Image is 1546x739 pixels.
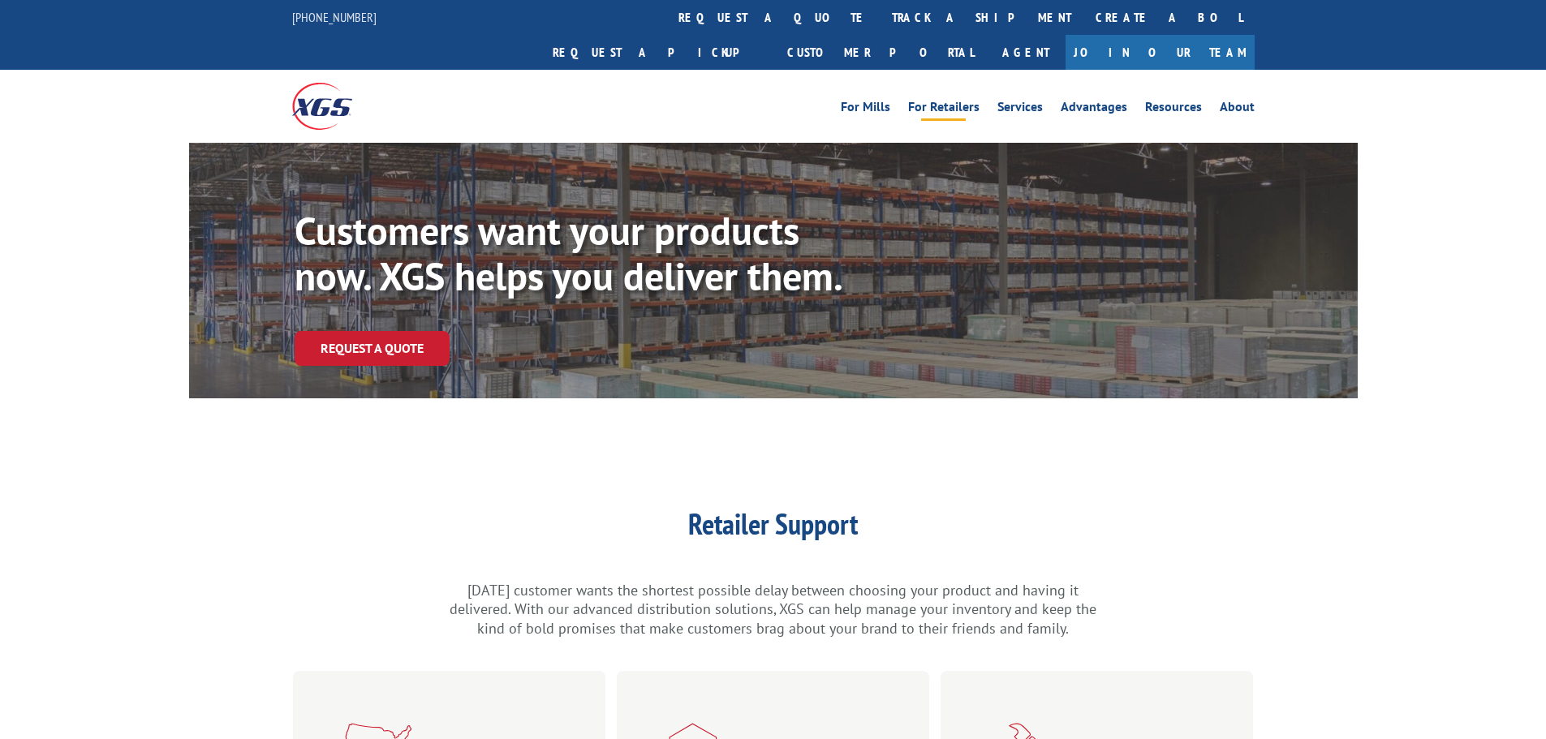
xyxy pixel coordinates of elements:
h1: Retailer Support [449,509,1098,547]
a: Customer Portal [775,35,986,70]
p: Customers want your products now. XGS helps you deliver them. [295,208,876,299]
a: About [1220,101,1255,118]
a: [PHONE_NUMBER] [292,9,377,25]
a: For Retailers [908,101,980,118]
p: [DATE] customer wants the shortest possible delay between choosing your product and having it del... [449,581,1098,638]
a: For Mills [841,101,890,118]
a: Join Our Team [1066,35,1255,70]
a: Request a Quote [295,331,450,366]
a: Resources [1145,101,1202,118]
a: Agent [986,35,1066,70]
a: Advantages [1061,101,1127,118]
a: Request a pickup [540,35,775,70]
a: Services [997,101,1043,118]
